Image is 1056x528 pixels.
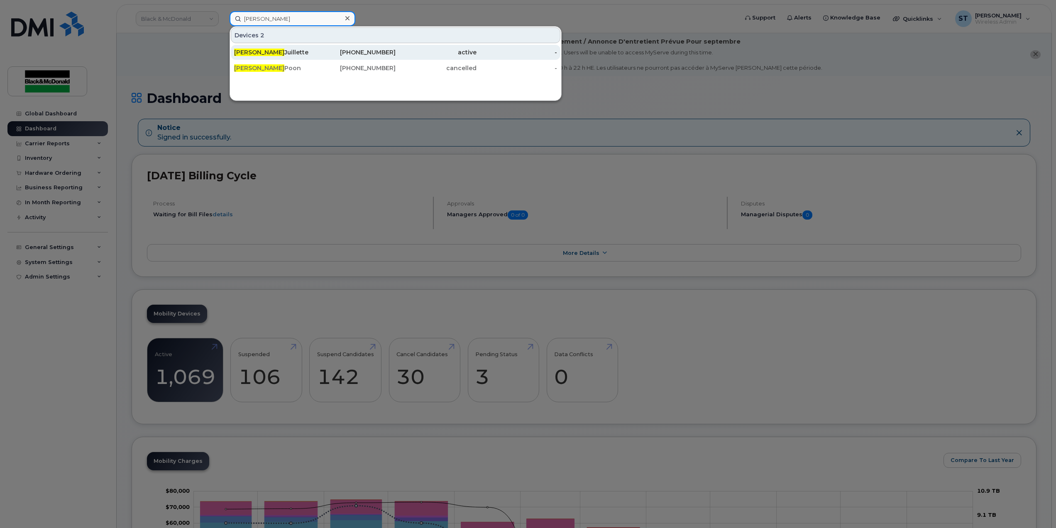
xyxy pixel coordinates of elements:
[234,64,284,72] span: [PERSON_NAME]
[260,31,264,39] span: 2
[396,48,477,56] div: active
[231,45,560,60] a: [PERSON_NAME]Juillette[PHONE_NUMBER]active-
[396,64,477,72] div: cancelled
[234,48,315,56] div: Juillette
[231,61,560,76] a: [PERSON_NAME]Poon[PHONE_NUMBER]cancelled-
[477,48,557,56] div: -
[315,48,396,56] div: [PHONE_NUMBER]
[234,64,315,72] div: Poon
[231,27,560,43] div: Devices
[315,64,396,72] div: [PHONE_NUMBER]
[234,49,284,56] span: [PERSON_NAME]
[477,64,557,72] div: -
